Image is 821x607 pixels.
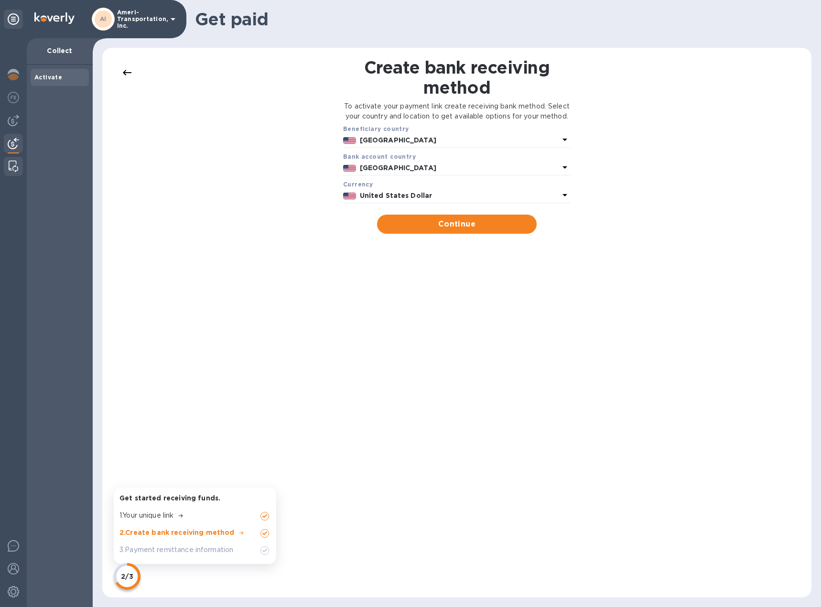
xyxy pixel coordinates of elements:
h1: Get paid [195,9,806,29]
p: 2/3 [121,572,133,581]
img: Logo [34,12,75,24]
b: [GEOGRAPHIC_DATA] [360,136,436,144]
p: To activate your payment link create receiving bank method. Select your country and location to g... [344,101,571,121]
p: Ameri-Transportation, Inc. [117,9,165,29]
img: USD [343,193,356,199]
img: Unchecked [259,510,270,522]
h1: Create bank receiving method [344,57,571,98]
b: Currency [343,181,373,188]
p: Collect [34,46,85,55]
b: [GEOGRAPHIC_DATA] [360,164,436,172]
img: US [343,137,356,144]
img: Foreign exchange [8,92,19,103]
b: Activate [34,74,62,81]
p: Get started receiving funds. [119,493,270,503]
img: Unchecked [259,545,270,556]
p: 2 . Create bank receiving method [119,528,235,537]
b: Bank account cоuntry [343,153,416,160]
span: Continue [385,218,529,230]
b: AI [100,15,107,22]
p: 3 . Payment remittance information [119,545,233,555]
b: United States Dollar [360,192,432,199]
b: Beneficiary country [343,125,409,132]
iframe: Chat Widget [773,561,821,607]
div: Unpin categories [4,10,23,29]
img: Unchecked [259,528,270,539]
button: Continue [377,215,536,234]
img: US [343,165,356,172]
p: 1 . Your unique link [119,510,173,520]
